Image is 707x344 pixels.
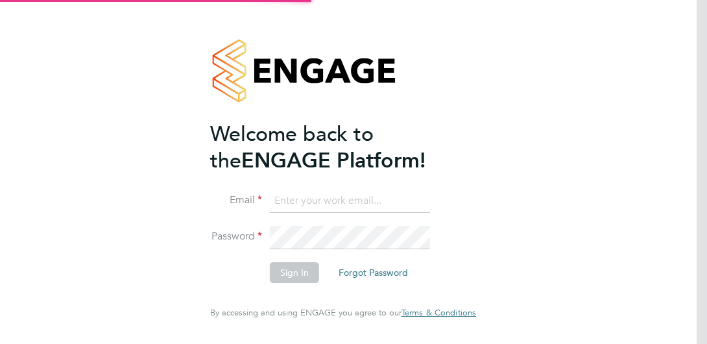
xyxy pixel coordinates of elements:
label: Password [210,230,262,243]
span: By accessing and using ENGAGE you agree to our [210,307,476,318]
input: Enter your work email... [270,190,430,213]
label: Email [210,193,262,207]
button: Sign In [270,262,319,283]
button: Forgot Password [328,262,418,283]
a: Terms & Conditions [401,308,476,318]
span: Welcome back to the [210,121,374,173]
h2: ENGAGE Platform! [210,121,463,174]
